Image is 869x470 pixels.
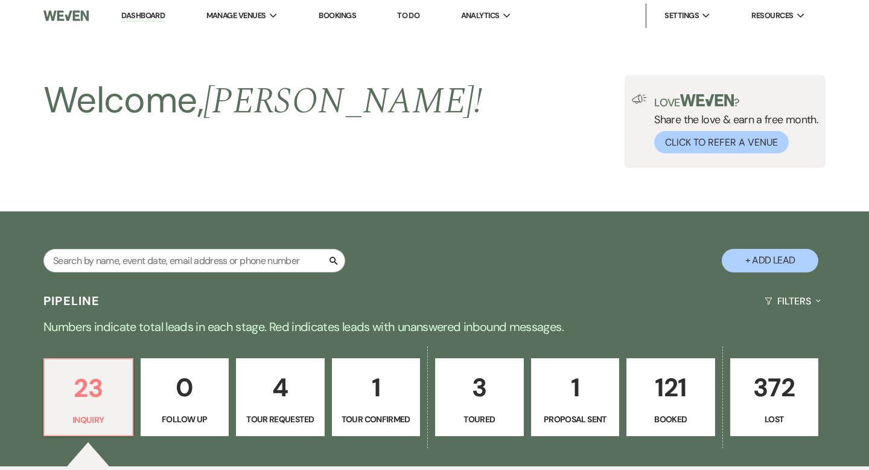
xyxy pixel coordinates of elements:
[626,358,715,437] a: 121Booked
[751,10,793,22] span: Resources
[332,358,421,437] a: 1Tour Confirmed
[730,358,819,437] a: 372Lost
[43,3,89,28] img: Weven Logo
[738,367,811,408] p: 372
[654,131,789,153] button: Click to Refer a Venue
[680,94,734,106] img: weven-logo-green.svg
[244,367,317,408] p: 4
[738,413,811,426] p: Lost
[121,10,165,22] a: Dashboard
[141,358,229,437] a: 0Follow Up
[647,94,818,153] div: Share the love & earn a free month.
[443,413,516,426] p: Toured
[43,75,482,127] h2: Welcome,
[52,368,125,408] p: 23
[340,367,413,408] p: 1
[634,413,707,426] p: Booked
[52,413,125,427] p: Inquiry
[760,285,826,317] button: Filters
[443,367,516,408] p: 3
[632,94,647,104] img: loud-speaker-illustration.svg
[319,10,356,21] a: Bookings
[654,94,818,108] p: Love ?
[340,413,413,426] p: Tour Confirmed
[539,367,612,408] p: 1
[397,10,419,21] a: To Do
[148,413,221,426] p: Follow Up
[203,74,482,129] span: [PERSON_NAME] !
[43,292,100,309] h3: Pipeline
[461,10,500,22] span: Analytics
[722,249,818,272] button: + Add Lead
[664,10,699,22] span: Settings
[236,358,325,437] a: 4Tour Requested
[206,10,266,22] span: Manage Venues
[148,367,221,408] p: 0
[43,358,133,437] a: 23Inquiry
[435,358,524,437] a: 3Toured
[43,249,345,272] input: Search by name, event date, email address or phone number
[634,367,707,408] p: 121
[531,358,620,437] a: 1Proposal Sent
[244,413,317,426] p: Tour Requested
[539,413,612,426] p: Proposal Sent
